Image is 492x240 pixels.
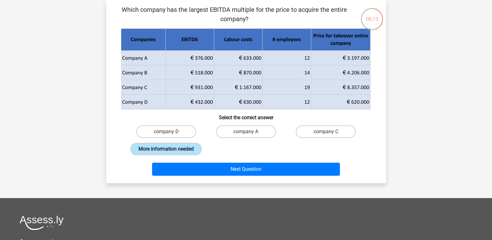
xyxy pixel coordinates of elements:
[116,110,376,120] h6: Select the correct answer
[216,125,276,138] label: company A
[136,125,196,138] label: company D
[296,125,356,138] label: company C
[116,5,353,24] p: Which company has the largest EBITDA multiple for the price to acquire the entire company?
[20,215,64,230] img: Assessly logo
[360,7,384,23] div: 06:15
[152,163,340,176] button: Next Question
[130,143,202,155] label: More information needed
